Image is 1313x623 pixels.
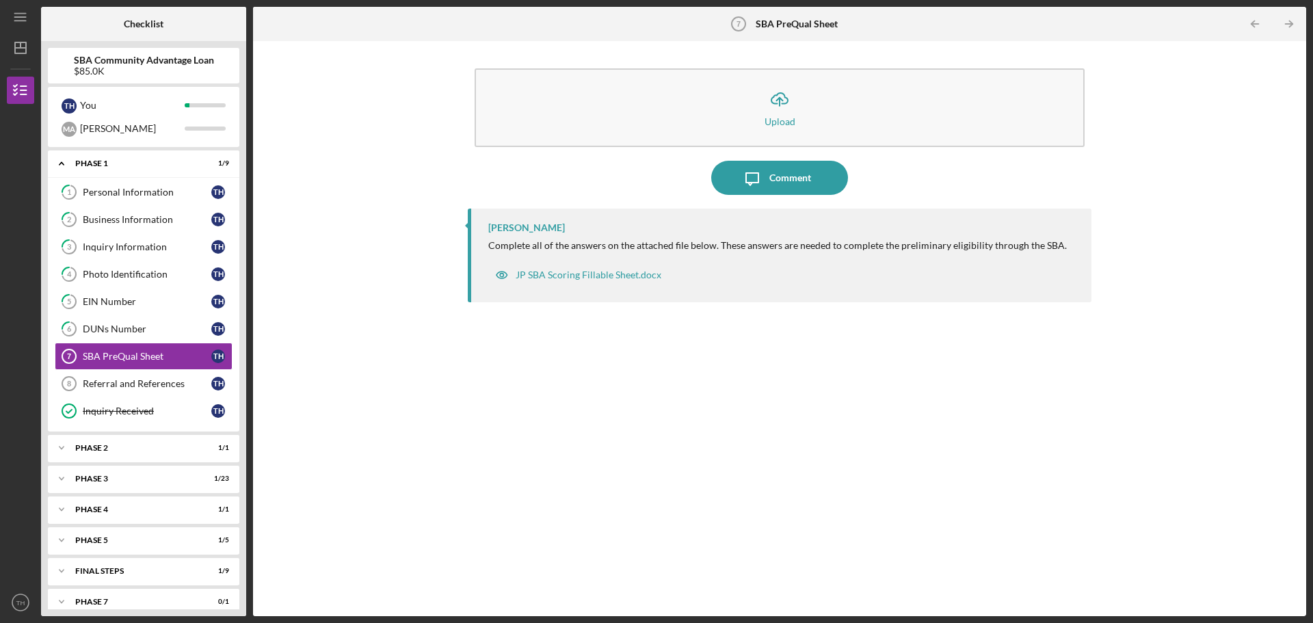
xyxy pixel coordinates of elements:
[75,536,195,544] div: Phase 5
[67,243,71,252] tspan: 3
[769,161,811,195] div: Comment
[74,55,214,66] b: SBA Community Advantage Loan
[75,567,195,575] div: FINAL STEPS
[516,269,661,280] div: JP SBA Scoring Fillable Sheet.docx
[124,18,163,29] b: Checklist
[488,261,668,289] button: JP SBA Scoring Fillable Sheet.docx
[67,325,72,334] tspan: 6
[83,351,211,362] div: SBA PreQual Sheet
[211,185,225,199] div: T H
[488,222,565,233] div: [PERSON_NAME]
[55,343,233,370] a: 7SBA PreQual SheetTH
[16,599,25,607] text: TH
[67,270,72,279] tspan: 4
[75,159,195,168] div: Phase 1
[488,240,1067,251] div: Complete all of the answers on the attached file below. These answers are needed to complete the ...
[211,404,225,418] div: T H
[55,397,233,425] a: Inquiry ReceivedTH
[204,567,229,575] div: 1 / 9
[204,598,229,606] div: 0 / 1
[67,188,71,197] tspan: 1
[55,178,233,206] a: 1Personal InformationTH
[55,315,233,343] a: 6DUNs NumberTH
[211,295,225,308] div: T H
[211,349,225,363] div: T H
[204,159,229,168] div: 1 / 9
[55,370,233,397] a: 8Referral and ReferencesTH
[7,589,34,616] button: TH
[67,297,71,306] tspan: 5
[765,116,795,127] div: Upload
[67,215,71,224] tspan: 2
[75,444,195,452] div: Phase 2
[204,505,229,514] div: 1 / 1
[211,322,225,336] div: T H
[74,66,214,77] div: $85.0K
[75,598,195,606] div: Phase 7
[475,68,1085,147] button: Upload
[83,323,211,334] div: DUNs Number
[80,94,185,117] div: You
[204,475,229,483] div: 1 / 23
[211,213,225,226] div: T H
[67,380,71,388] tspan: 8
[211,377,225,390] div: T H
[55,206,233,233] a: 2Business InformationTH
[80,117,185,140] div: [PERSON_NAME]
[204,444,229,452] div: 1 / 1
[83,214,211,225] div: Business Information
[83,241,211,252] div: Inquiry Information
[62,98,77,114] div: T H
[55,288,233,315] a: 5EIN NumberTH
[83,269,211,280] div: Photo Identification
[83,187,211,198] div: Personal Information
[756,18,838,29] b: SBA PreQual Sheet
[711,161,848,195] button: Comment
[83,378,211,389] div: Referral and References
[55,261,233,288] a: 4Photo IdentificationTH
[67,352,71,360] tspan: 7
[83,406,211,416] div: Inquiry Received
[75,475,195,483] div: Phase 3
[55,233,233,261] a: 3Inquiry InformationTH
[75,505,195,514] div: Phase 4
[737,20,741,28] tspan: 7
[83,296,211,307] div: EIN Number
[62,122,77,137] div: M A
[204,536,229,544] div: 1 / 5
[211,240,225,254] div: T H
[211,267,225,281] div: T H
